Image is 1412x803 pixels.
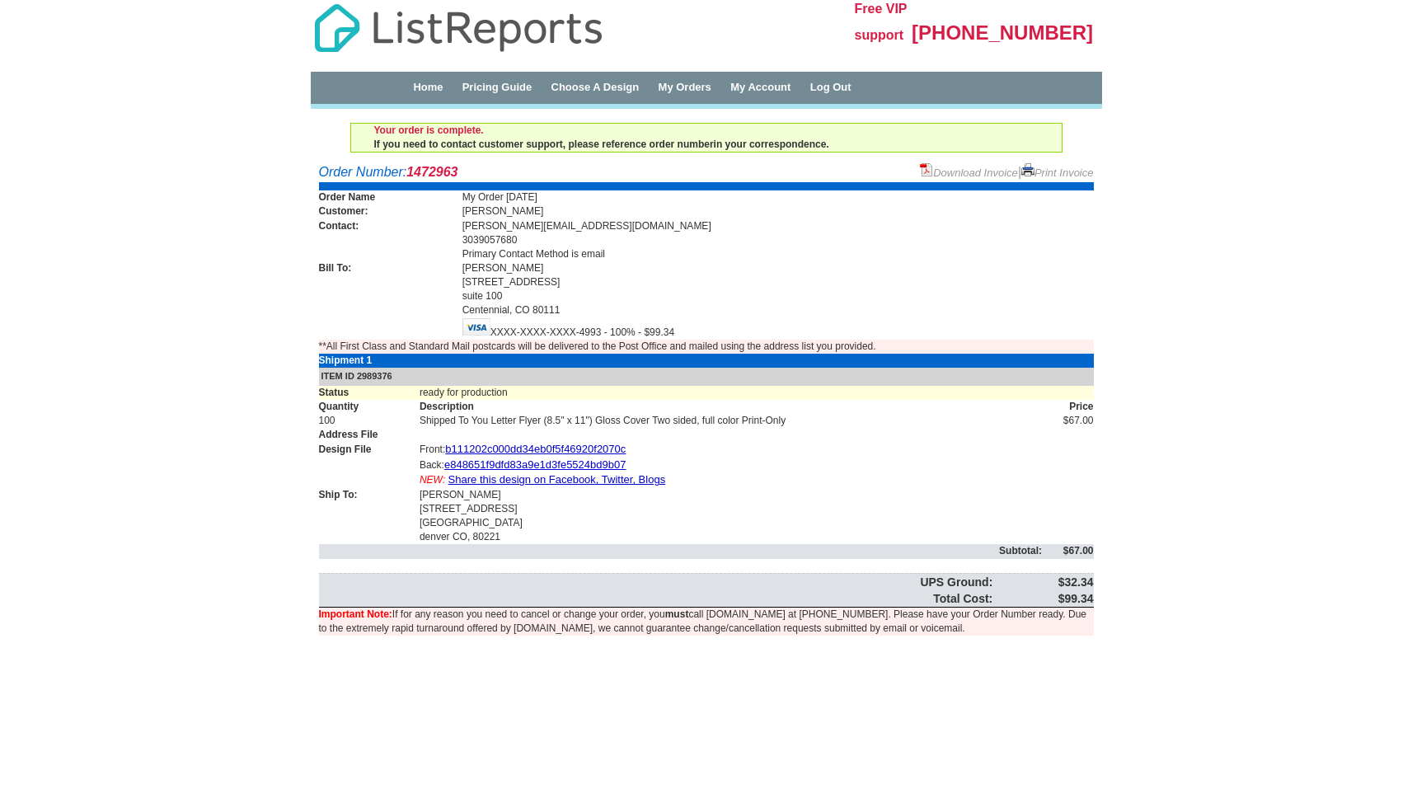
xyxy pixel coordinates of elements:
[920,167,1018,179] a: Download Invoice
[448,473,666,486] a: Share this design on Facebook, Twitter, Blogs
[319,190,462,204] td: Order Name
[319,163,1094,182] div: Order Number:
[319,544,1043,558] td: Subtotal:
[992,574,1093,590] td: $32.34
[462,275,1094,289] td: [STREET_ADDRESS]
[855,2,908,42] span: Free VIP support
[319,368,1094,386] td: ITEM ID 2989376
[462,247,1094,261] td: Primary Contact Method is email
[420,442,1042,458] td: Front:
[420,414,1042,428] td: Shipped To You Letter Flyer (8.5" x 11") Gloss Cover Two sided, full color Print-Only
[462,190,1094,204] td: My Order [DATE]
[319,261,462,275] td: Bill To:
[420,400,1042,414] td: Description
[1042,414,1093,428] td: $67.00
[462,233,1094,247] td: 3039057680
[319,608,392,620] font: Important Note:
[920,163,1093,182] div: |
[319,386,420,400] td: Status
[319,354,420,368] td: Shipment 1
[420,502,1042,530] td: [STREET_ADDRESS] [GEOGRAPHIC_DATA]
[420,488,1042,502] td: [PERSON_NAME]
[319,488,420,502] td: Ship To:
[462,81,532,93] a: Pricing Guide
[665,608,689,620] b: must
[462,261,1094,275] td: [PERSON_NAME]
[420,474,445,486] span: NEW:
[319,428,420,442] td: Address File
[462,303,1094,317] td: Centennial, CO 80111
[319,204,462,218] td: Customer:
[319,608,1094,636] td: If for any reason you need to cancel or change your order, you call [DOMAIN_NAME] at [PHONE_NUMBE...
[319,574,993,590] td: UPS Ground:
[462,289,1094,303] td: suite 100
[920,163,933,176] img: small-pdf-icon.gif
[730,81,790,93] a: My Account
[445,443,626,455] a: b111202c000dd34eb0f5f46920f2070c
[1021,167,1094,179] a: Print Invoice
[319,414,420,428] td: 100
[319,400,420,414] td: Quantity
[311,154,327,155] img: u
[1042,544,1093,558] td: $67.00
[551,81,640,93] a: Choose A Design
[420,530,1042,544] td: denver CO, 80221
[810,81,851,93] a: Log Out
[992,590,1093,607] td: $99.34
[462,318,490,336] img: visa.gif
[444,458,626,471] a: e848651f9dfd83a9e1d3fe5524bd9b07
[319,340,1094,354] td: **All First Class and Standard Mail postcards will be delivered to the Post Office and mailed usi...
[912,21,1093,44] span: [PHONE_NUMBER]
[659,81,711,93] a: My Orders
[374,124,829,150] span: If you need to contact customer support, please reference order number in your correspondence.
[1021,163,1034,176] img: small-print-icon.gif
[420,458,1042,473] td: Back:
[413,81,443,93] a: Home
[1042,400,1093,414] td: Price
[319,219,462,233] td: Contact:
[374,124,484,136] strong: Your order is complete.
[462,204,1094,218] td: [PERSON_NAME]
[420,386,1094,400] td: ready for production
[462,318,1094,340] td: XXXX-XXXX-XXXX-4993 - 100% - $99.34
[462,219,1094,233] td: [PERSON_NAME][EMAIL_ADDRESS][DOMAIN_NAME]
[319,590,993,607] td: Total Cost:
[406,165,457,179] strong: 1472963
[319,442,420,458] td: Design File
